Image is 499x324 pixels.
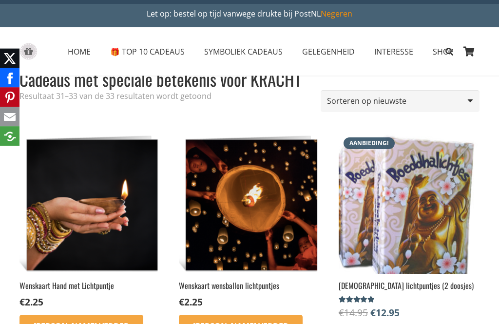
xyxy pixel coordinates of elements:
[58,39,100,64] a: HOMEHOME Menu
[365,39,423,64] a: INTERESSEINTERESSE Menu
[204,46,283,57] span: SYMBOLIEK CADEAUS
[194,39,292,64] a: SYMBOLIEK CADEAUSSYMBOLIEK CADEAUS Menu
[19,43,38,60] a: gift-box-icon-grey-inspirerendwinkelen
[19,133,160,309] a: Wenskaart Hand met Lichtpuntje €2.25
[19,296,43,309] bdi: 2.25
[339,306,344,320] span: €
[339,281,480,291] h2: [DEMOGRAPHIC_DATA] lichtpuntjes (2 doosjes)
[179,296,184,309] span: €
[19,281,160,291] h2: Wenskaart Hand met Lichtpuntje
[370,306,376,320] span: €
[292,39,365,64] a: GELEGENHEIDGELEGENHEID Menu
[179,296,203,309] bdi: 2.25
[100,39,194,64] a: 🎁 TOP 10 CADEAUS🎁 TOP 10 CADEAUS Menu
[302,46,355,57] span: GELEGENHEID
[370,306,400,320] bdi: 12.95
[339,133,480,320] a: Aanbieding! [DEMOGRAPHIC_DATA] lichtpuntjes (2 doosjes)Gewaardeerd 4.75 uit 5
[339,296,376,304] div: Gewaardeerd 4.75 uit 5
[339,306,368,320] bdi: 14.95
[458,27,480,76] a: Winkelwagen
[19,296,25,309] span: €
[423,39,463,64] a: SHOPSHOP Menu
[433,46,454,57] span: SHOP
[19,69,301,91] h1: Cadeaus met speciale betekenis voor KRACHT
[19,133,160,274] img: Wenskaart met quotes en wijsheden Geven kaars
[19,91,211,102] p: Resultaat 31–33 van de 33 resultaten wordt getoond
[68,46,91,57] span: HOME
[179,281,320,291] h2: Wenskaart wensballon lichtpuntjes
[374,46,413,57] span: INTERESSE
[110,46,185,57] span: 🎁 TOP 10 CADEAUS
[339,133,480,274] img: Boeddha lichtjes voor een magische sfeer! Aanbieding bestel op inspirerendwinkelen.nl
[321,8,352,19] a: Negeren
[321,91,480,113] select: Winkelbestelling
[179,133,320,274] img: Wenskaarten met spreuken en wijsheden Wensballonnen lichtpuntjes
[344,138,395,150] span: Aanbieding!
[179,133,320,309] a: Wenskaart wensballon lichtpuntjes €2.25
[339,296,374,304] span: Gewaardeerd uit 5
